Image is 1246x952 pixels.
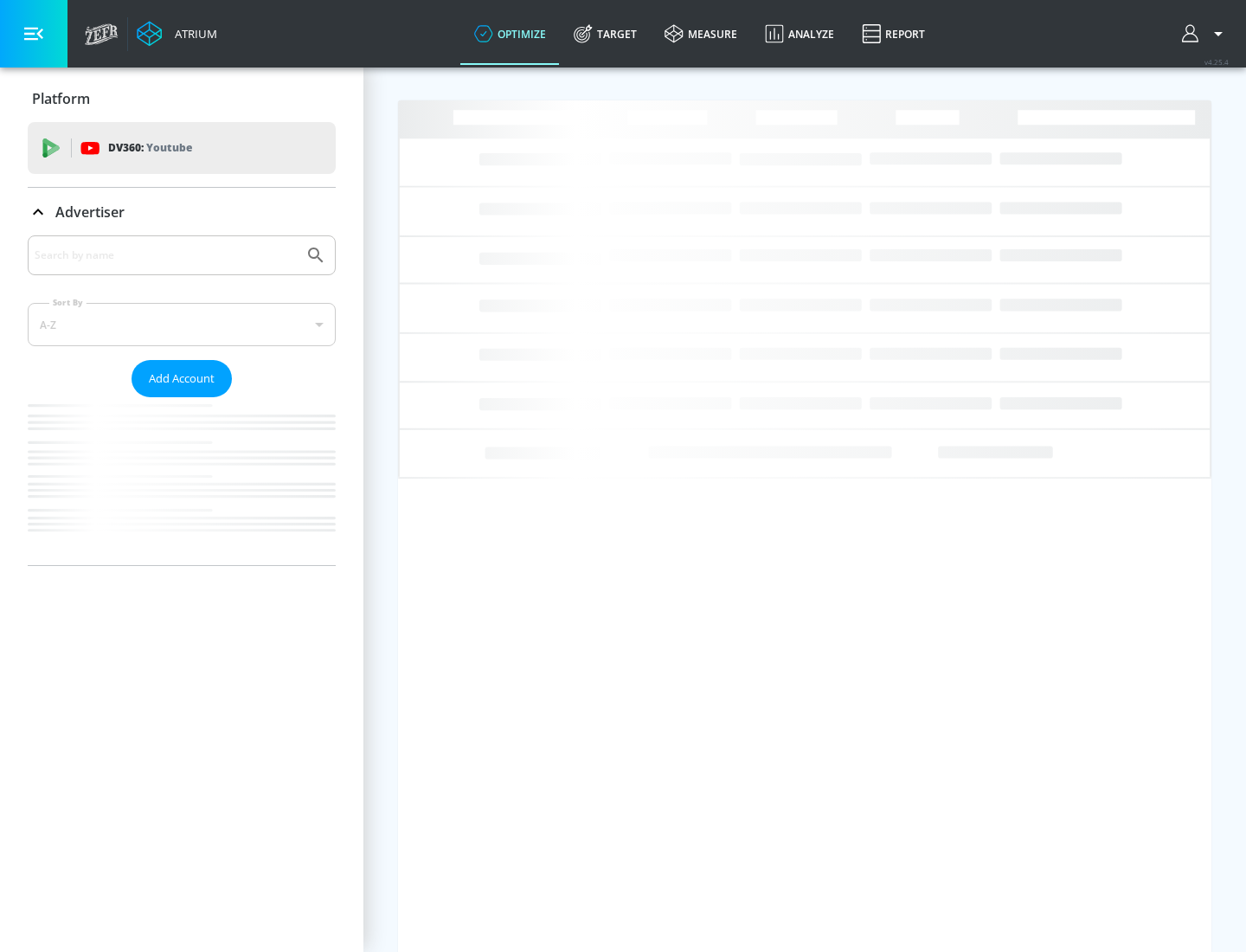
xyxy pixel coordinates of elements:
div: Platform [28,74,336,123]
p: DV360: [108,138,192,158]
a: Report [848,3,939,65]
a: Atrium [137,21,217,47]
nav: list of Advertiser [28,397,336,565]
label: Sort By [49,297,87,308]
div: Atrium [168,26,217,42]
a: measure [651,3,751,65]
p: Platform [32,89,90,108]
a: Analyze [751,3,848,65]
a: Target [560,3,651,65]
span: Add Account [149,369,215,389]
div: Advertiser [28,235,336,565]
input: Search by name [35,244,297,267]
div: DV360: Youtube [28,122,336,174]
span: v 4.25.4 [1204,57,1229,67]
p: Youtube [146,138,192,157]
div: Advertiser [28,188,336,236]
button: Add Account [132,360,232,397]
a: optimize [460,3,560,65]
p: Advertiser [55,203,125,222]
div: A-Z [28,303,336,346]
